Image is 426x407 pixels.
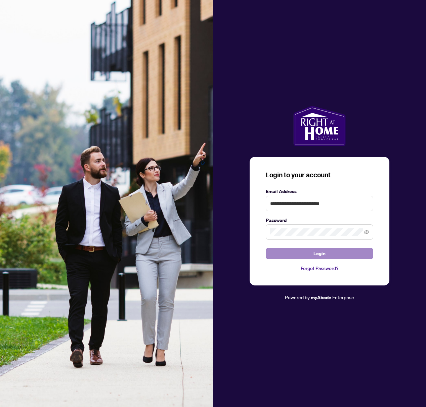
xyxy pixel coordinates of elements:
img: ma-logo [293,106,345,146]
button: Login [266,248,373,259]
span: Enterprise [332,294,354,300]
span: Login [313,248,326,259]
h3: Login to your account [266,170,373,180]
span: Powered by [285,294,310,300]
span: eye-invisible [364,230,369,234]
label: Email Address [266,188,373,195]
a: myAbode [311,294,331,301]
a: Forgot Password? [266,265,373,272]
label: Password [266,217,373,224]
